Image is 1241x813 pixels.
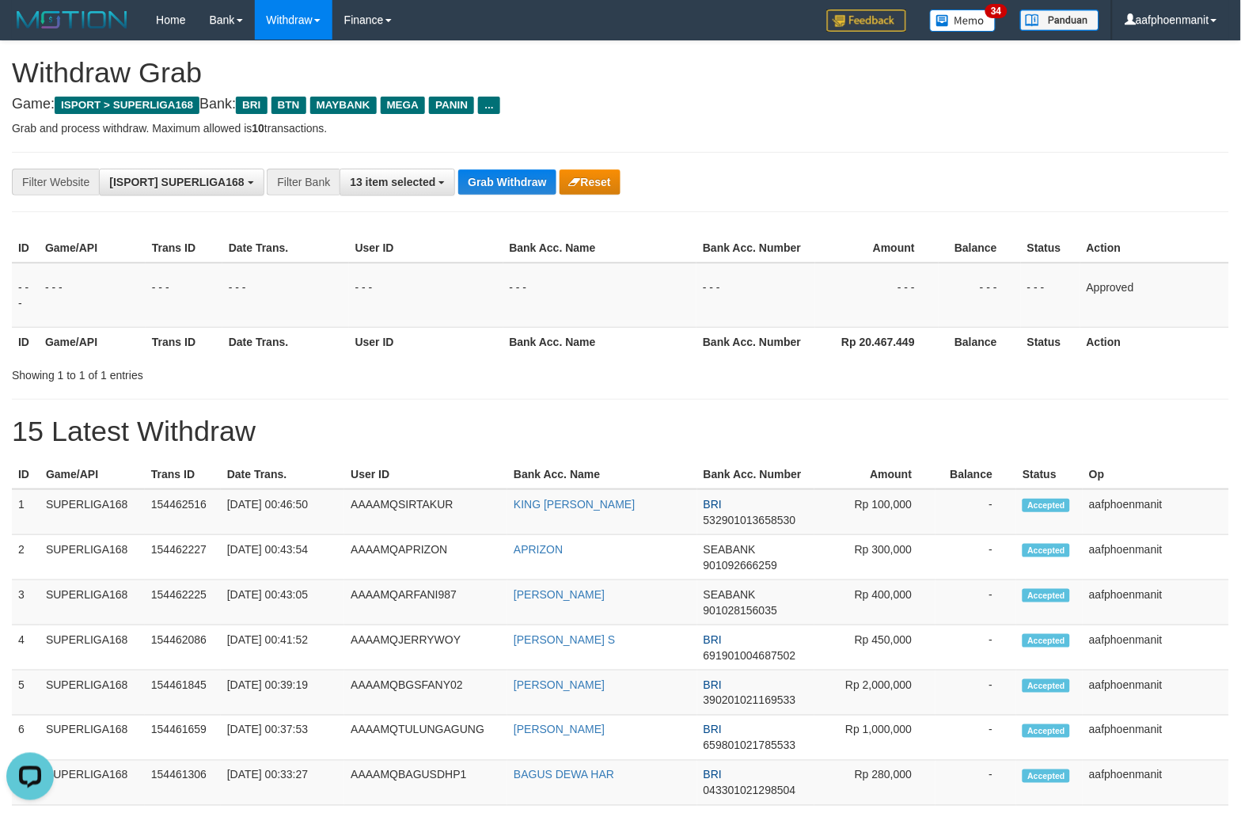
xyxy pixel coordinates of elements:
th: Balance [939,327,1021,356]
a: [PERSON_NAME] [514,588,605,601]
span: Copy 691901004687502 to clipboard [704,649,796,662]
span: Accepted [1023,769,1070,783]
td: 1 [12,489,40,535]
td: aafphoenmanit [1083,625,1229,671]
span: Accepted [1023,499,1070,512]
td: AAAAMQAPRIZON [344,535,507,580]
td: 154462086 [145,625,221,671]
th: Trans ID [145,460,221,489]
td: - - - [815,263,939,328]
span: PANIN [429,97,474,114]
td: [DATE] 00:39:19 [221,671,345,716]
button: Grab Withdraw [458,169,556,195]
img: panduan.png [1020,9,1099,31]
td: AAAAMQARFANI987 [344,580,507,625]
th: Date Trans. [221,460,345,489]
th: Date Trans. [222,327,349,356]
span: BRI [704,498,722,511]
img: MOTION_logo.png [12,8,132,32]
td: AAAAMQTULUNGAGUNG [344,716,507,761]
span: 13 item selected [350,176,435,188]
button: 13 item selected [340,169,455,196]
td: 3 [12,580,40,625]
td: 5 [12,671,40,716]
th: Bank Acc. Name [503,234,697,263]
td: - [935,761,1016,806]
span: Copy 390201021169533 to clipboard [704,694,796,707]
span: Copy 043301021298504 to clipboard [704,785,796,797]
button: [ISPORT] SUPERLIGA168 [99,169,264,196]
div: Filter Website [12,169,99,196]
a: KING [PERSON_NAME] [514,498,635,511]
td: - - - [222,263,349,328]
td: Rp 2,000,000 [814,671,936,716]
td: 154462516 [145,489,221,535]
td: SUPERLIGA168 [40,535,145,580]
td: - - - [696,263,815,328]
td: - [935,671,1016,716]
th: ID [12,234,39,263]
span: Copy 901028156035 to clipboard [704,604,777,617]
th: Bank Acc. Name [507,460,697,489]
td: - - - [349,263,503,328]
th: Status [1016,460,1083,489]
a: [PERSON_NAME] [514,724,605,736]
span: Copy 901092666259 to clipboard [704,559,777,572]
th: Action [1080,234,1229,263]
td: 154461659 [145,716,221,761]
span: Accepted [1023,679,1070,693]
td: 154461306 [145,761,221,806]
td: 6 [12,716,40,761]
td: Rp 300,000 [814,535,936,580]
img: Feedback.jpg [827,9,906,32]
div: Filter Bank [267,169,340,196]
td: SUPERLIGA168 [40,761,145,806]
td: SUPERLIGA168 [40,580,145,625]
td: - [935,716,1016,761]
th: Amount [814,460,936,489]
button: Open LiveChat chat widget [6,6,54,54]
span: MEGA [381,97,426,114]
a: [PERSON_NAME] [514,678,605,691]
span: BRI [236,97,267,114]
td: aafphoenmanit [1083,716,1229,761]
th: ID [12,327,39,356]
th: Bank Acc. Number [696,327,815,356]
th: Action [1080,327,1229,356]
span: Accepted [1023,724,1070,738]
td: SUPERLIGA168 [40,716,145,761]
td: [DATE] 00:43:54 [221,535,345,580]
span: Copy 659801021785533 to clipboard [704,739,796,752]
span: ... [478,97,499,114]
td: AAAAMQSIRTAKUR [344,489,507,535]
th: Date Trans. [222,234,349,263]
a: [PERSON_NAME] S [514,633,615,646]
td: AAAAMQJERRYWOY [344,625,507,671]
th: Status [1021,234,1080,263]
td: 154462225 [145,580,221,625]
div: Showing 1 to 1 of 1 entries [12,361,505,383]
th: Amount [815,234,939,263]
span: BRI [704,633,722,646]
td: aafphoenmanit [1083,535,1229,580]
td: Rp 400,000 [814,580,936,625]
td: AAAAMQBGSFANY02 [344,671,507,716]
span: SEABANK [704,588,756,601]
td: 154462227 [145,535,221,580]
td: - - - [503,263,697,328]
th: User ID [349,327,503,356]
td: aafphoenmanit [1083,761,1229,806]
span: Accepted [1023,634,1070,648]
td: aafphoenmanit [1083,671,1229,716]
span: 34 [985,4,1007,18]
td: Approved [1080,263,1229,328]
span: [ISPORT] SUPERLIGA168 [109,176,244,188]
span: BRI [704,724,722,736]
td: SUPERLIGA168 [40,489,145,535]
h4: Game: Bank: [12,97,1229,112]
td: [DATE] 00:33:27 [221,761,345,806]
td: [DATE] 00:41:52 [221,625,345,671]
td: - [935,580,1016,625]
span: BRI [704,769,722,781]
td: - - - [12,263,39,328]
